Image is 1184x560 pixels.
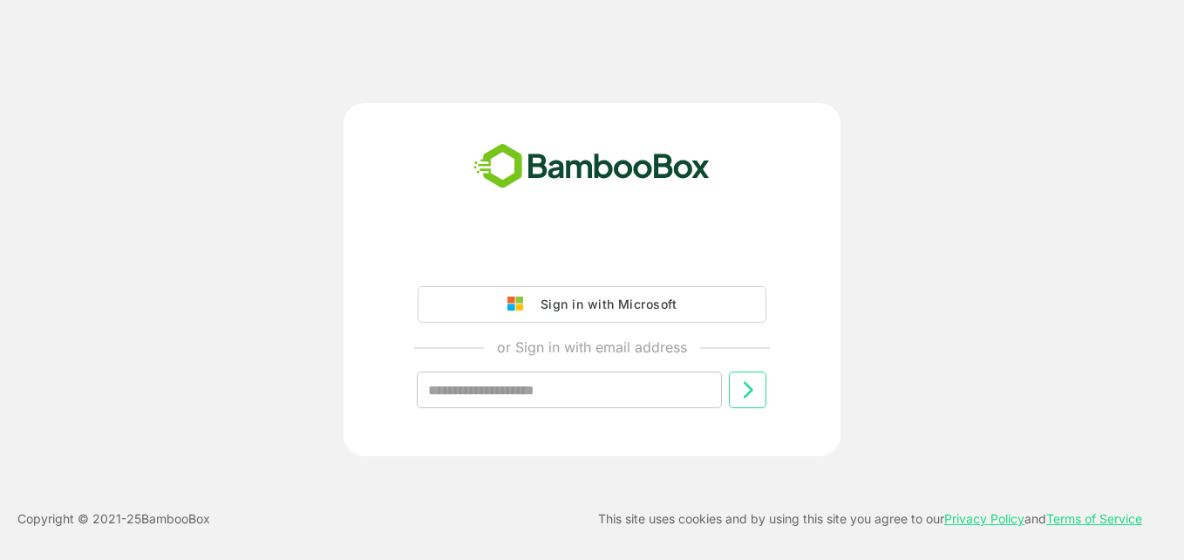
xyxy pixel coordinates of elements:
a: Terms of Service [1046,511,1142,526]
img: google [507,297,532,312]
p: Copyright © 2021- 25 BambooBox [17,509,210,529]
button: Sign in with Microsoft [418,286,766,323]
p: or Sign in with email address [497,337,687,358]
p: This site uses cookies and by using this site you agree to our and [598,509,1142,529]
a: Privacy Policy [944,511,1024,526]
img: bamboobox [464,138,719,195]
div: Sign in with Microsoft [532,293,677,316]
